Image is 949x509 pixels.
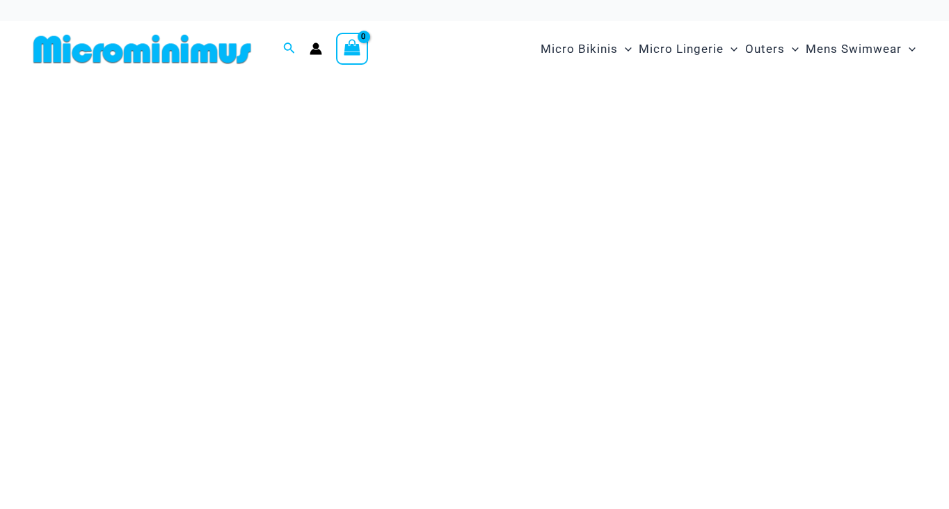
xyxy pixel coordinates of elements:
[541,31,618,67] span: Micro Bikinis
[639,31,724,67] span: Micro Lingerie
[724,31,737,67] span: Menu Toggle
[742,28,802,70] a: OutersMenu ToggleMenu Toggle
[283,40,296,58] a: Search icon link
[802,28,919,70] a: Mens SwimwearMenu ToggleMenu Toggle
[28,33,257,65] img: MM SHOP LOGO FLAT
[310,42,322,55] a: Account icon link
[618,31,632,67] span: Menu Toggle
[336,33,368,65] a: View Shopping Cart, empty
[535,26,921,72] nav: Site Navigation
[537,28,635,70] a: Micro BikinisMenu ToggleMenu Toggle
[806,31,902,67] span: Mens Swimwear
[902,31,916,67] span: Menu Toggle
[785,31,799,67] span: Menu Toggle
[745,31,785,67] span: Outers
[635,28,741,70] a: Micro LingerieMenu ToggleMenu Toggle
